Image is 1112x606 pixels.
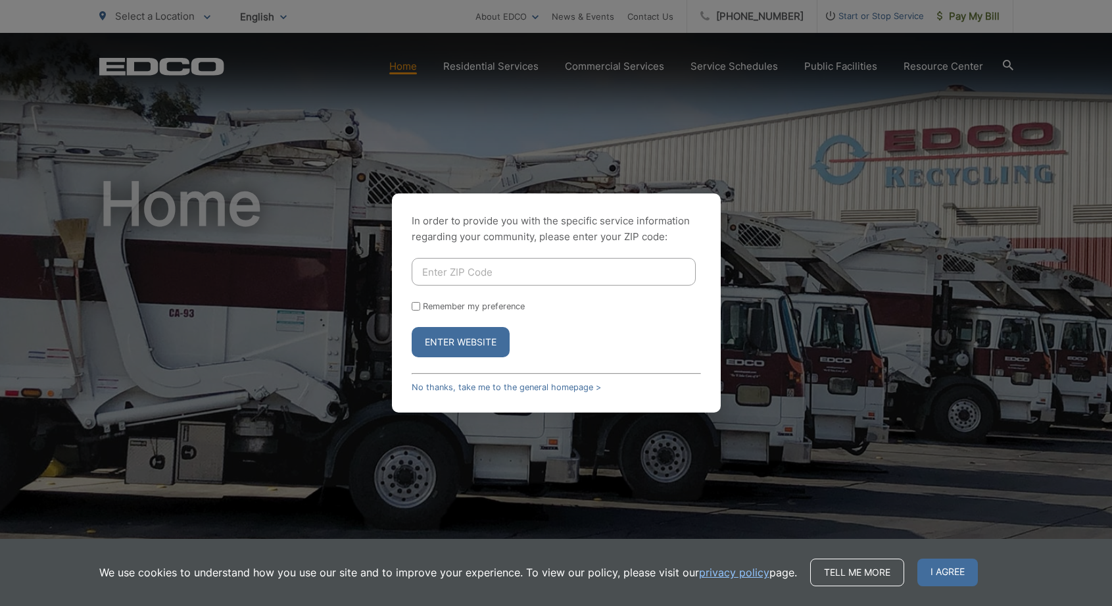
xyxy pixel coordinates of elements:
[412,258,696,286] input: Enter ZIP Code
[423,301,525,311] label: Remember my preference
[810,559,904,586] a: Tell me more
[412,213,701,245] p: In order to provide you with the specific service information regarding your community, please en...
[412,327,510,357] button: Enter Website
[412,382,601,392] a: No thanks, take me to the general homepage >
[699,565,769,580] a: privacy policy
[99,565,797,580] p: We use cookies to understand how you use our site and to improve your experience. To view our pol...
[917,559,978,586] span: I agree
